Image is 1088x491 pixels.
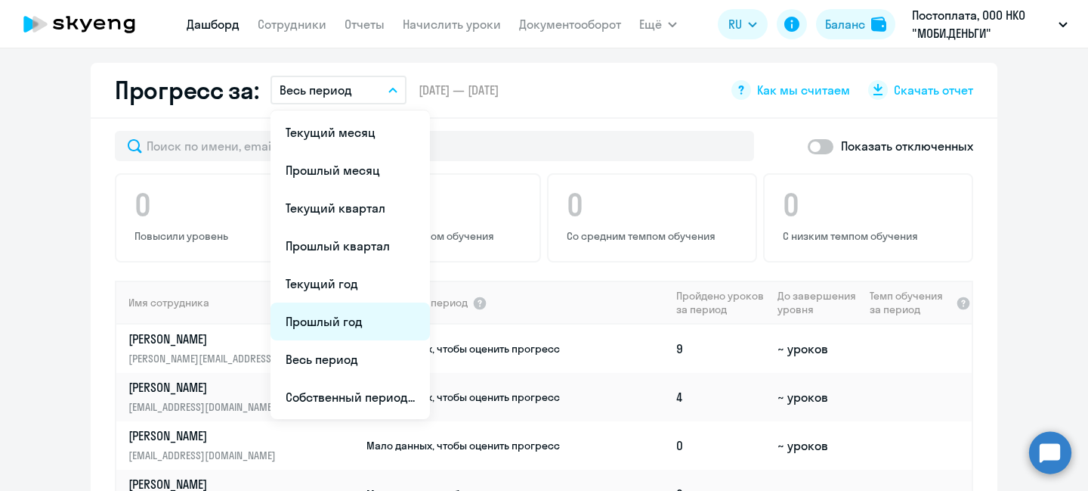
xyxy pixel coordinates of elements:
td: ~ уроков [771,373,863,421]
th: Имя сотрудника [116,281,295,325]
div: Баланс [825,15,865,33]
span: Ещё [639,15,662,33]
span: RU [728,15,742,33]
a: [PERSON_NAME][EMAIL_ADDRESS][DOMAIN_NAME] [128,379,294,415]
a: Дашборд [187,17,240,32]
p: [PERSON_NAME] [128,427,284,444]
p: [EMAIL_ADDRESS][DOMAIN_NAME] [128,447,284,464]
span: Мало данных, чтобы оценить прогресс [366,439,560,452]
span: Скачать отчет [894,82,973,98]
th: До завершения уровня [771,281,863,325]
p: [PERSON_NAME] [128,331,284,347]
p: [PERSON_NAME] [128,379,284,396]
span: Темп обучения за период [870,289,951,316]
p: Весь период [280,81,352,99]
a: Отчеты [345,17,385,32]
span: [DATE] — [DATE] [419,82,499,98]
p: Показать отключенных [841,137,973,155]
ul: Ещё [270,110,430,419]
a: Документооборот [519,17,621,32]
td: ~ уроков [771,421,863,470]
p: [EMAIL_ADDRESS][DOMAIN_NAME] [128,399,284,415]
button: RU [718,9,768,39]
input: Поиск по имени, email, продукту или статусу [115,131,754,161]
td: 0 [670,421,771,470]
span: Мало данных, чтобы оценить прогресс [366,342,560,356]
a: Начислить уроки [403,17,501,32]
th: Пройдено уроков за период [670,281,771,325]
td: ~ уроков [771,325,863,373]
td: 4 [670,373,771,421]
a: [PERSON_NAME][EMAIL_ADDRESS][DOMAIN_NAME] [128,427,294,464]
button: Ещё [639,9,677,39]
h2: Прогресс за: [115,75,258,105]
button: Балансbalance [816,9,895,39]
button: Постоплата, ООО НКО "МОБИ.ДЕНЬГИ" [904,6,1075,42]
a: Сотрудники [258,17,326,32]
p: [PERSON_NAME][EMAIL_ADDRESS][DOMAIN_NAME] [128,350,284,367]
p: Постоплата, ООО НКО "МОБИ.ДЕНЬГИ" [912,6,1052,42]
button: Весь период [270,76,406,104]
span: Как мы считаем [757,82,850,98]
a: [PERSON_NAME][PERSON_NAME][EMAIL_ADDRESS][DOMAIN_NAME] [128,331,294,367]
td: 9 [670,325,771,373]
img: balance [871,17,886,32]
span: Мало данных, чтобы оценить прогресс [366,390,560,404]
